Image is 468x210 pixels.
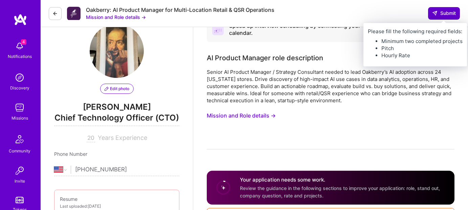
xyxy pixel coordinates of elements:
img: logo [14,14,27,26]
input: XX [87,134,95,142]
div: Oakberry: AI Product Manager for Multi-Location Retail & QSR Operations [86,6,274,14]
i: icon SendLight [432,10,438,16]
i: icon PurpleCalendar [212,23,224,36]
span: Years Experience [98,134,147,141]
img: bell [13,39,26,53]
div: Speed up interview scheduling by connecting your calendar. [229,22,372,37]
div: Community [9,147,30,154]
button: Mission and Role details → [86,14,146,21]
h4: Your application needs some work. [240,176,446,184]
img: tokens [16,197,24,203]
span: Phone Number [54,151,87,157]
span: 4 [21,39,26,45]
div: AI Product Manager role description [207,53,323,63]
span: Edit photo [105,86,129,92]
button: Edit photo [100,84,134,94]
div: Notifications [8,53,32,60]
span: Chief Technology Officer (CTO) [54,112,179,126]
span: Resume [60,196,77,202]
div: Last uploaded: [DATE] [60,203,174,210]
div: Invite [15,177,25,185]
button: Mission and Role details → [207,109,276,122]
div: Discovery [10,84,29,91]
span: [PERSON_NAME] [54,102,179,112]
img: teamwork [13,101,26,114]
img: Company Logo [67,7,81,20]
i: icon PencilPurple [105,87,109,91]
i: icon LeftArrowDark [52,11,58,16]
div: Missions [12,114,28,122]
i: icon DownArrowWhite [436,26,442,33]
img: Invite [13,164,26,177]
div: Senior AI Product Manager / Strategy Consultant needed to lead Oakberry’s AI adoption across 24 [... [207,68,454,104]
span: Set interview availability [384,23,442,36]
button: Set interview availability [378,23,449,36]
span: Review the guidance in the following sections to improve your application: role, stand out, compa... [240,186,440,198]
button: Submit [428,7,460,19]
img: Community [12,131,28,147]
img: discovery [13,71,26,84]
span: Submit [432,10,456,17]
img: User Avatar [90,24,144,78]
input: +1 (000) 000-0000 [75,160,179,180]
